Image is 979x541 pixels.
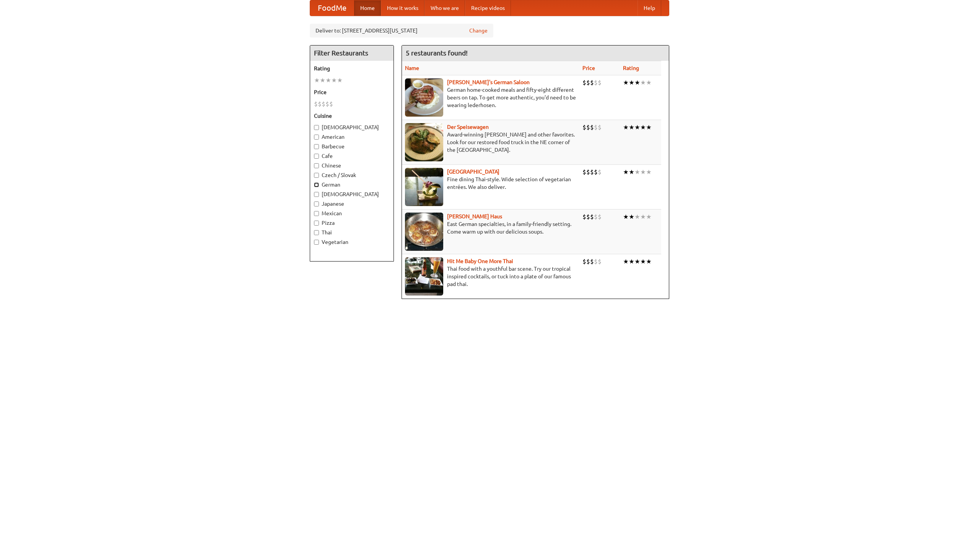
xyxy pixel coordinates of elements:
li: $ [598,257,602,266]
img: esthers.jpg [405,78,443,117]
a: Rating [623,65,639,71]
a: [PERSON_NAME] Haus [447,213,502,219]
li: ★ [337,76,343,84]
li: $ [594,213,598,221]
li: ★ [623,213,629,221]
li: ★ [634,78,640,87]
li: $ [329,100,333,108]
li: $ [590,123,594,132]
input: Czech / Slovak [314,173,319,178]
h4: Filter Restaurants [310,45,394,61]
h5: Rating [314,65,390,72]
input: American [314,135,319,140]
a: FoodMe [310,0,354,16]
li: ★ [623,257,629,266]
li: $ [582,123,586,132]
li: $ [582,78,586,87]
label: Thai [314,229,390,236]
input: Chinese [314,163,319,168]
li: $ [314,100,318,108]
label: German [314,181,390,188]
input: Japanese [314,201,319,206]
input: Pizza [314,221,319,226]
input: Vegetarian [314,240,319,245]
li: ★ [640,257,646,266]
li: ★ [629,213,634,221]
li: ★ [634,213,640,221]
a: Der Speisewagen [447,124,489,130]
li: $ [318,100,322,108]
li: ★ [634,168,640,176]
li: $ [325,100,329,108]
li: ★ [629,123,634,132]
a: [GEOGRAPHIC_DATA] [447,169,499,175]
li: $ [590,257,594,266]
li: ★ [629,168,634,176]
li: $ [598,78,602,87]
img: satay.jpg [405,168,443,206]
input: Thai [314,230,319,235]
a: Change [469,27,488,34]
li: $ [598,213,602,221]
b: [PERSON_NAME]'s German Saloon [447,79,530,85]
li: ★ [646,123,652,132]
li: ★ [331,76,337,84]
a: How it works [381,0,424,16]
li: $ [582,168,586,176]
li: $ [594,257,598,266]
li: ★ [640,78,646,87]
label: American [314,133,390,141]
a: Price [582,65,595,71]
li: ★ [640,213,646,221]
img: kohlhaus.jpg [405,213,443,251]
li: ★ [646,257,652,266]
li: $ [586,213,590,221]
li: ★ [646,168,652,176]
label: Barbecue [314,143,390,150]
label: Cafe [314,152,390,160]
li: $ [598,168,602,176]
label: Pizza [314,219,390,227]
li: $ [590,168,594,176]
h5: Price [314,88,390,96]
img: speisewagen.jpg [405,123,443,161]
label: Vegetarian [314,238,390,246]
li: ★ [623,168,629,176]
li: $ [590,213,594,221]
li: $ [582,257,586,266]
input: [DEMOGRAPHIC_DATA] [314,125,319,130]
li: $ [594,123,598,132]
input: Barbecue [314,144,319,149]
p: Award-winning [PERSON_NAME] and other favorites. Look for our restored food truck in the NE corne... [405,131,576,154]
label: [DEMOGRAPHIC_DATA] [314,123,390,131]
label: Mexican [314,210,390,217]
label: Czech / Slovak [314,171,390,179]
label: Japanese [314,200,390,208]
li: ★ [623,78,629,87]
li: ★ [640,168,646,176]
input: German [314,182,319,187]
li: $ [322,100,325,108]
li: $ [594,78,598,87]
a: Help [637,0,661,16]
label: Chinese [314,162,390,169]
li: ★ [325,76,331,84]
li: ★ [634,123,640,132]
li: ★ [623,123,629,132]
li: ★ [629,78,634,87]
input: [DEMOGRAPHIC_DATA] [314,192,319,197]
li: $ [586,123,590,132]
li: $ [586,257,590,266]
a: Name [405,65,419,71]
label: [DEMOGRAPHIC_DATA] [314,190,390,198]
li: $ [594,168,598,176]
li: $ [586,168,590,176]
li: ★ [646,213,652,221]
li: $ [590,78,594,87]
li: ★ [314,76,320,84]
a: Hit Me Baby One More Thai [447,258,513,264]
